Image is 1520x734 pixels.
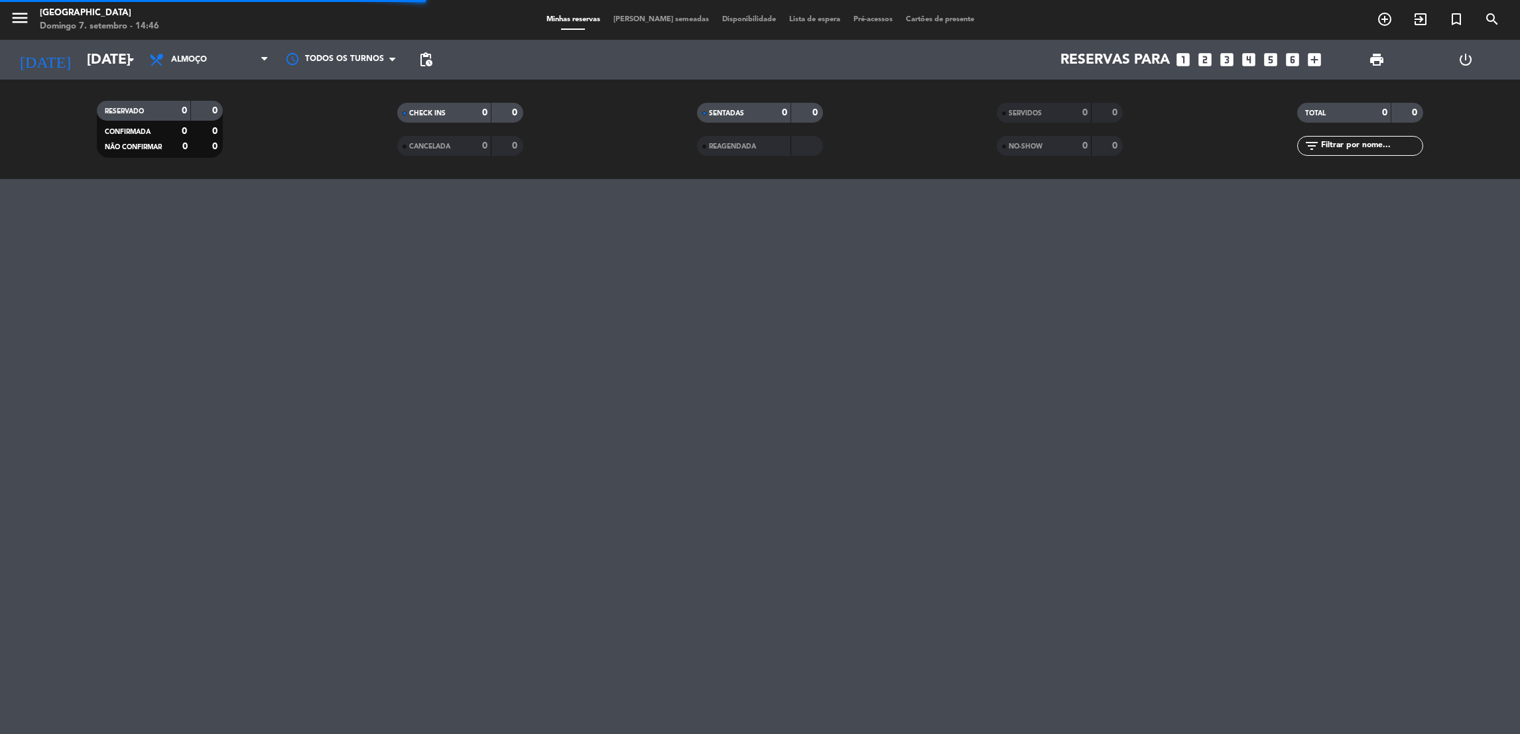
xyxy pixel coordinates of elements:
[1305,110,1326,117] span: TOTAL
[1448,11,1464,27] i: turned_in_not
[1082,108,1088,117] strong: 0
[1196,51,1214,68] i: looks_two
[409,143,450,150] span: CANCELADA
[1377,11,1393,27] i: add_circle_outline
[1484,11,1500,27] i: search
[1382,108,1387,117] strong: 0
[1369,52,1385,68] span: print
[812,108,820,117] strong: 0
[716,16,783,23] span: Disponibilidade
[418,52,434,68] span: pending_actions
[182,142,188,151] strong: 0
[512,108,520,117] strong: 0
[171,55,207,64] span: Almoço
[1412,108,1420,117] strong: 0
[40,7,159,20] div: [GEOGRAPHIC_DATA]
[105,108,144,115] span: RESERVADO
[10,8,30,28] i: menu
[212,127,220,136] strong: 0
[123,52,139,68] i: arrow_drop_down
[783,16,847,23] span: Lista de espera
[1304,138,1320,154] i: filter_list
[1458,52,1474,68] i: power_settings_new
[1112,141,1120,151] strong: 0
[1262,51,1279,68] i: looks_5
[212,142,220,151] strong: 0
[1306,51,1323,68] i: add_box
[1009,143,1043,150] span: NO-SHOW
[182,106,187,115] strong: 0
[607,16,716,23] span: [PERSON_NAME] semeadas
[1218,51,1235,68] i: looks_3
[1240,51,1257,68] i: looks_4
[1421,40,1510,80] div: LOG OUT
[482,108,487,117] strong: 0
[10,8,30,32] button: menu
[1284,51,1301,68] i: looks_6
[10,45,80,74] i: [DATE]
[40,20,159,33] div: Domingo 7. setembro - 14:46
[1112,108,1120,117] strong: 0
[847,16,899,23] span: Pré-acessos
[1082,141,1088,151] strong: 0
[512,141,520,151] strong: 0
[782,108,787,117] strong: 0
[409,110,446,117] span: CHECK INS
[105,129,151,135] span: CONFIRMADA
[540,16,607,23] span: Minhas reservas
[212,106,220,115] strong: 0
[105,144,162,151] span: NÃO CONFIRMAR
[182,127,187,136] strong: 0
[1060,52,1170,68] span: Reservas para
[899,16,981,23] span: Cartões de presente
[1320,139,1423,153] input: Filtrar por nome...
[1009,110,1042,117] span: SERVIDOS
[709,110,744,117] span: SENTADAS
[482,141,487,151] strong: 0
[709,143,756,150] span: REAGENDADA
[1174,51,1192,68] i: looks_one
[1413,11,1428,27] i: exit_to_app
